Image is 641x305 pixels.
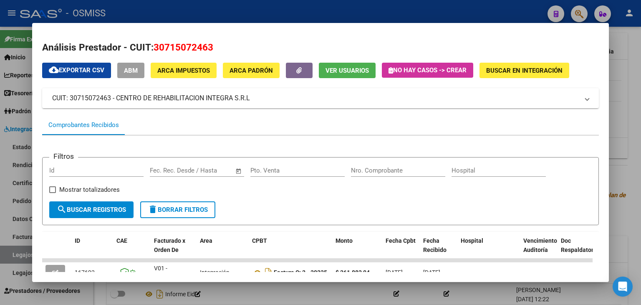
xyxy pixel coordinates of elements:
[148,206,208,213] span: Borrar Filtros
[116,237,127,244] span: CAE
[234,166,243,176] button: Open calendar
[42,41,599,55] h2: Análisis Prestador - CUIT:
[148,204,158,214] mat-icon: delete
[420,232,457,269] datatable-header-cell: Fecha Recibido
[75,237,80,244] span: ID
[336,269,370,276] strong: $ 261.883,04
[157,67,210,74] span: ARCA Impuestos
[150,167,184,174] input: Fecha inicio
[249,232,332,269] datatable-header-cell: CPBT
[113,232,151,269] datatable-header-cell: CAE
[561,237,598,254] span: Doc Respaldatoria
[382,232,420,269] datatable-header-cell: Fecha Cpbt
[223,63,280,78] button: ARCA Padrón
[191,167,232,174] input: Fecha fin
[59,185,120,195] span: Mostrar totalizadores
[151,232,197,269] datatable-header-cell: Facturado x Orden De
[71,232,113,269] datatable-header-cell: ID
[151,63,217,78] button: ARCA Impuestos
[42,63,111,78] button: Exportar CSV
[423,269,440,276] span: [DATE]
[154,265,210,281] span: V01 - [GEOGRAPHIC_DATA]
[613,277,633,297] div: Open Intercom Messenger
[154,42,213,53] span: 30715072463
[386,269,403,276] span: [DATE]
[117,63,144,78] button: ABM
[48,120,119,130] div: Comprobantes Recibidos
[332,232,382,269] datatable-header-cell: Monto
[252,237,267,244] span: CPBT
[57,206,126,213] span: Buscar Registros
[523,237,557,254] span: Vencimiento Auditoría
[386,237,416,244] span: Fecha Cpbt
[49,65,59,75] mat-icon: cloud_download
[423,237,447,254] span: Fecha Recibido
[197,232,249,269] datatable-header-cell: Area
[230,67,273,74] span: ARCA Padrón
[319,63,376,78] button: Ver Usuarios
[263,266,274,279] i: Descargar documento
[75,269,95,276] span: 167692
[479,63,569,78] button: Buscar en Integración
[486,67,563,74] span: Buscar en Integración
[49,151,78,162] h3: Filtros
[154,237,185,254] span: Facturado x Orden De
[200,269,230,276] span: Integración
[49,201,134,218] button: Buscar Registros
[389,66,467,74] span: No hay casos -> Crear
[49,66,104,74] span: Exportar CSV
[336,237,353,244] span: Monto
[326,67,369,74] span: Ver Usuarios
[461,237,483,244] span: Hospital
[274,269,327,276] strong: Factura C: 2 - 30235
[558,232,608,269] datatable-header-cell: Doc Respaldatoria
[457,232,520,269] datatable-header-cell: Hospital
[520,232,558,269] datatable-header-cell: Vencimiento Auditoría
[200,237,212,244] span: Area
[52,93,579,103] mat-panel-title: CUIT: 30715072463 - CENTRO DE REHABILITACION INTEGRA S.R.L
[124,67,138,74] span: ABM
[140,201,215,218] button: Borrar Filtros
[57,204,67,214] mat-icon: search
[382,63,473,78] button: No hay casos -> Crear
[42,88,599,108] mat-expansion-panel-header: CUIT: 30715072463 - CENTRO DE REHABILITACION INTEGRA S.R.L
